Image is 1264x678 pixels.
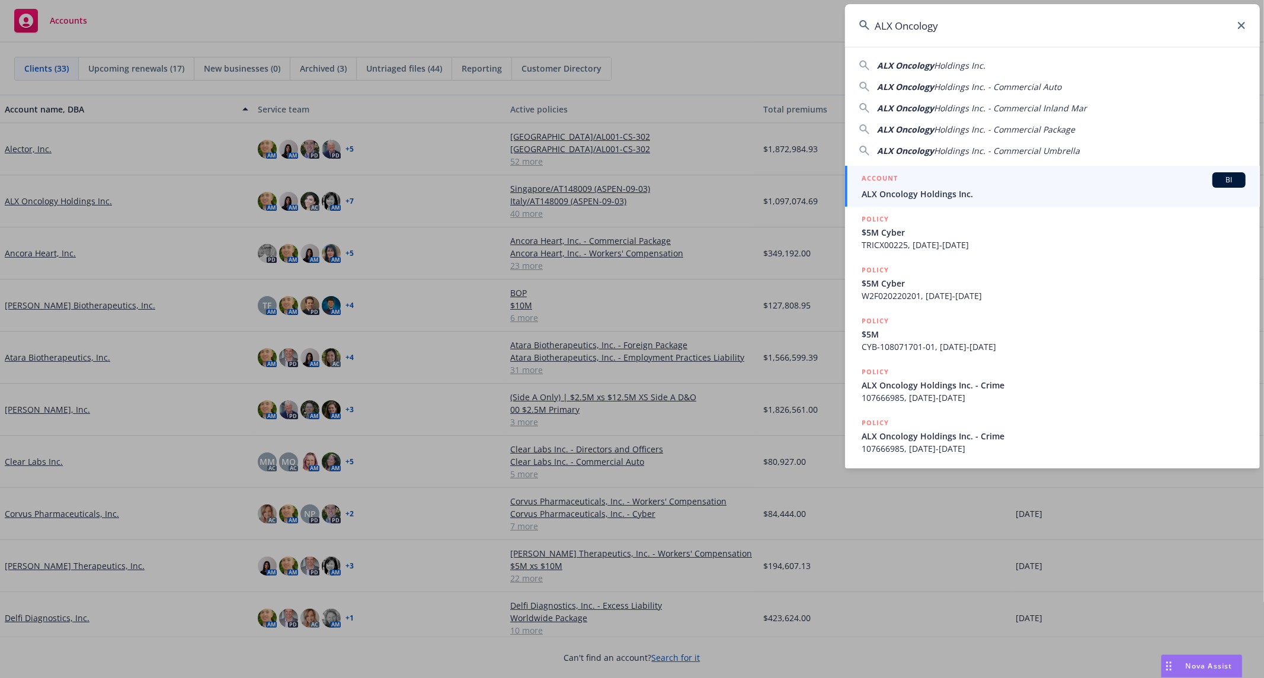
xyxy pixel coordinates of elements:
h5: POLICY [862,366,889,378]
a: POLICY$5M CyberTRICX00225, [DATE]-[DATE] [845,207,1260,258]
span: $5M Cyber [862,226,1246,239]
span: 107666985, [DATE]-[DATE] [862,442,1246,455]
h5: POLICY [862,315,889,327]
h5: POLICY [862,264,889,276]
span: Holdings Inc. - Commercial Auto [934,81,1061,92]
span: ALX Oncology [877,60,934,71]
span: ALX Oncology Holdings Inc. [862,188,1246,200]
span: ALX Oncology [877,145,934,156]
span: $5M [862,328,1246,340]
a: ACCOUNTBIALX Oncology Holdings Inc. [845,166,1260,207]
span: Nova Assist [1186,661,1233,671]
h5: POLICY [862,213,889,225]
span: 107666985, [DATE]-[DATE] [862,391,1246,404]
span: TRICX00225, [DATE]-[DATE] [862,239,1246,251]
h5: ACCOUNT [862,172,898,187]
span: BI [1217,175,1241,185]
span: Holdings Inc. [934,60,985,71]
span: ALX Oncology [877,81,934,92]
span: Holdings Inc. - Commercial Inland Mar [934,102,1087,114]
span: Holdings Inc. - Commercial Umbrella [934,145,1080,156]
input: Search... [845,4,1260,47]
span: $5M Cyber [862,277,1246,290]
div: Drag to move [1161,655,1176,677]
a: POLICYALX Oncology Holdings Inc. - Crime107666985, [DATE]-[DATE] [845,410,1260,461]
a: POLICY$5MCYB-108071701-01, [DATE]-[DATE] [845,309,1260,359]
span: Holdings Inc. - Commercial Package [934,124,1075,135]
a: POLICYALX Oncology Holdings Inc. - Crime107666985, [DATE]-[DATE] [845,359,1260,410]
h5: POLICY [862,417,889,429]
span: W2F020220201, [DATE]-[DATE] [862,290,1246,302]
button: Nova Assist [1161,654,1243,678]
span: ALX Oncology Holdings Inc. - Crime [862,430,1246,442]
span: ALX Oncology Holdings Inc. - Crime [862,379,1246,391]
span: ALX Oncology [877,124,934,135]
span: CYB-108071701-01, [DATE]-[DATE] [862,340,1246,353]
a: POLICY$5M CyberW2F020220201, [DATE]-[DATE] [845,258,1260,309]
span: ALX Oncology [877,102,934,114]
